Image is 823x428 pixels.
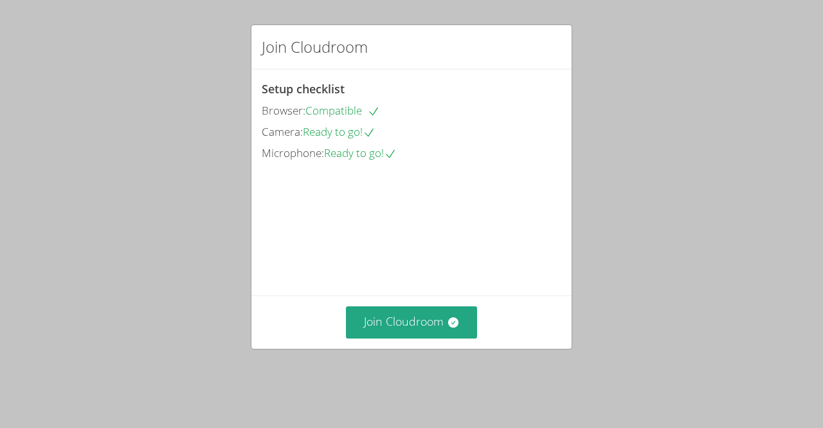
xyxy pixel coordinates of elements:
[324,145,397,160] span: Ready to go!
[262,81,345,97] span: Setup checklist
[305,103,380,118] span: Compatible
[262,103,305,118] span: Browser:
[303,124,375,139] span: Ready to go!
[262,145,324,160] span: Microphone:
[346,306,478,338] button: Join Cloudroom
[262,35,368,59] h2: Join Cloudroom
[262,124,303,139] span: Camera:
